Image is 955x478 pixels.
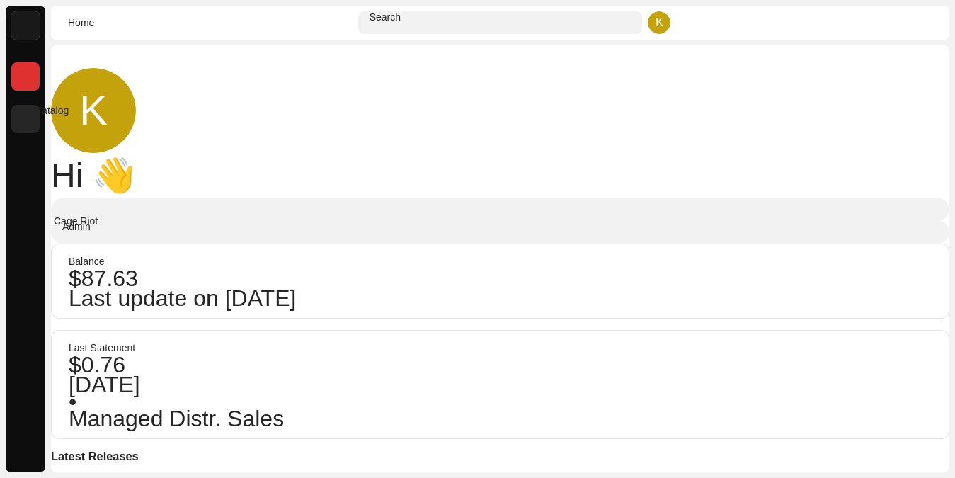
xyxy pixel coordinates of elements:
div: Cage Riot [54,215,938,227]
h3: Latest Releases [51,450,949,462]
img: 3bdc119d-ef2f-4d41-acde-c0e9095fc35a [11,11,40,40]
div: Home [68,17,353,28]
div: Admin [62,221,938,232]
div: Hi 👋 [51,153,949,198]
div: Balance [69,256,932,267]
div: Managed Distr. Sales [69,410,932,427]
div: • [69,393,932,410]
div: K [51,68,136,153]
re-o-card-value: Balance [51,244,949,319]
span: Search [370,11,401,23]
div: Last Statement [69,342,932,353]
div: [DATE] [69,376,932,393]
div: Last update on [DATE] [69,290,932,307]
div: K [648,11,670,34]
re-o-card-value: Last Statement [51,330,949,439]
img: 3bdc119d-ef2f-4d41-acde-c0e9095fc35a [54,198,71,215]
